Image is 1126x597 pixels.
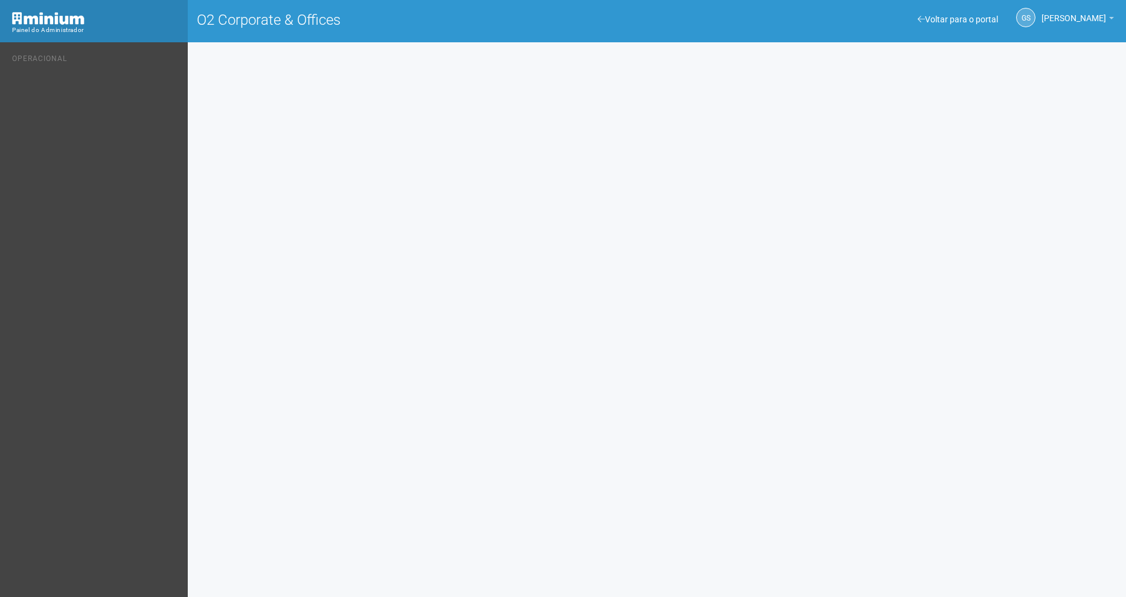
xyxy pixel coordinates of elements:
[12,12,85,25] img: Minium
[197,12,648,28] h1: O2 Corporate & Offices
[12,25,179,36] div: Painel do Administrador
[1041,15,1114,25] a: [PERSON_NAME]
[1016,8,1035,27] a: GS
[918,15,998,24] a: Voltar para o portal
[1041,2,1106,23] span: Gabriela Souza
[12,54,179,67] li: Operacional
